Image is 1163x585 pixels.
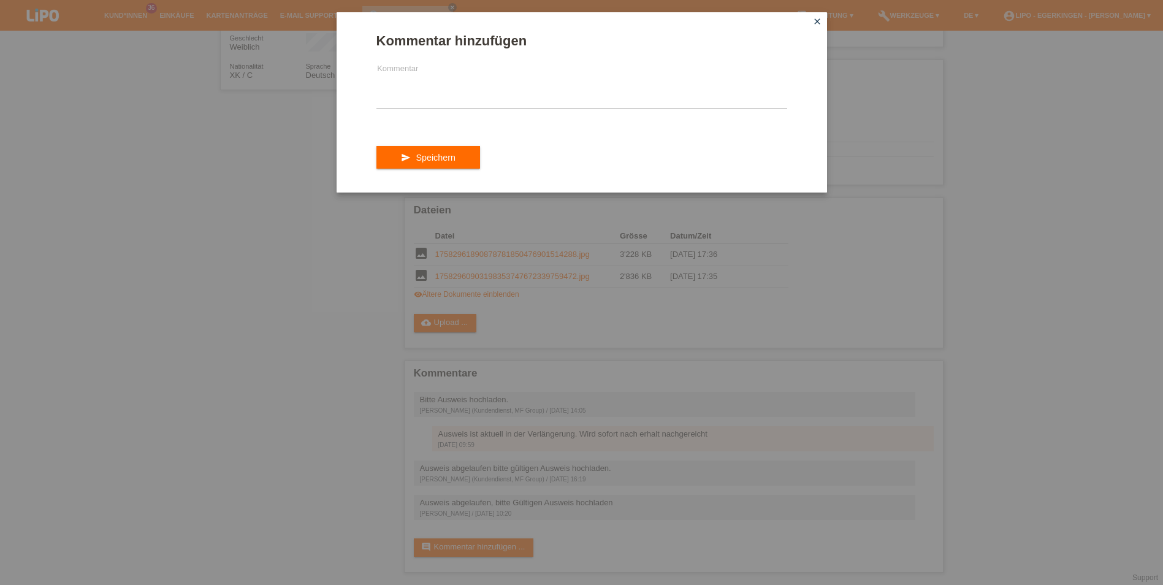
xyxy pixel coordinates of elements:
[416,153,455,162] span: Speichern
[812,17,822,26] i: close
[376,33,787,48] h1: Kommentar hinzufügen
[809,15,825,29] a: close
[401,153,411,162] i: send
[376,146,480,169] button: send Speichern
